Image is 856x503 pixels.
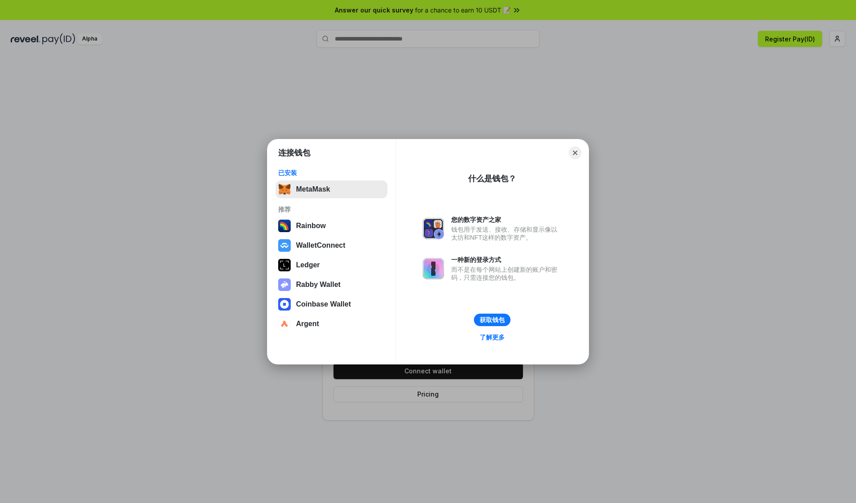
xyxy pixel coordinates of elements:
[278,278,291,291] img: svg+xml,%3Csvg%20xmlns%3D%22http%3A%2F%2Fwww.w3.org%2F2000%2Fsvg%22%20fill%3D%22none%22%20viewBox...
[276,256,387,274] button: Ledger
[296,281,341,289] div: Rabby Wallet
[278,318,291,330] img: svg+xml,%3Csvg%20width%3D%2228%22%20height%3D%2228%22%20viewBox%3D%220%200%2028%2028%22%20fill%3D...
[276,217,387,235] button: Rainbow
[468,173,516,184] div: 什么是钱包？
[278,147,310,158] h1: 连接钱包
[480,333,505,341] div: 了解更多
[278,205,385,213] div: 推荐
[296,261,320,269] div: Ledger
[451,266,562,282] div: 而不是在每个网站上创建新的账户和密码，只需连接您的钱包。
[296,185,330,193] div: MetaMask
[276,295,387,313] button: Coinbase Wallet
[423,218,444,239] img: svg+xml,%3Csvg%20xmlns%3D%22http%3A%2F%2Fwww.w3.org%2F2000%2Fsvg%22%20fill%3D%22none%22%20viewBox...
[276,180,387,198] button: MetaMask
[276,276,387,294] button: Rabby Wallet
[278,183,291,196] img: svg+xml,%3Csvg%20fill%3D%22none%22%20height%3D%2233%22%20viewBox%3D%220%200%2035%2033%22%20width%...
[451,216,562,224] div: 您的数字资产之家
[278,169,385,177] div: 已安装
[569,147,581,159] button: Close
[278,298,291,311] img: svg+xml,%3Csvg%20width%3D%2228%22%20height%3D%2228%22%20viewBox%3D%220%200%2028%2028%22%20fill%3D...
[474,331,510,343] a: 了解更多
[278,239,291,252] img: svg+xml,%3Csvg%20width%3D%2228%22%20height%3D%2228%22%20viewBox%3D%220%200%2028%2028%22%20fill%3D...
[276,237,387,254] button: WalletConnect
[480,316,505,324] div: 获取钱包
[423,258,444,279] img: svg+xml,%3Csvg%20xmlns%3D%22http%3A%2F%2Fwww.w3.org%2F2000%2Fsvg%22%20fill%3D%22none%22%20viewBox...
[296,222,326,230] div: Rainbow
[296,300,351,308] div: Coinbase Wallet
[276,315,387,333] button: Argent
[296,241,346,249] div: WalletConnect
[451,225,562,241] div: 钱包用于发送、接收、存储和显示像以太坊和NFT这样的数字资产。
[451,256,562,264] div: 一种新的登录方式
[474,314,510,326] button: 获取钱包
[278,259,291,271] img: svg+xml,%3Csvg%20xmlns%3D%22http%3A%2F%2Fwww.w3.org%2F2000%2Fsvg%22%20width%3D%2228%22%20height%3...
[278,220,291,232] img: svg+xml,%3Csvg%20width%3D%22120%22%20height%3D%22120%22%20viewBox%3D%220%200%20120%20120%22%20fil...
[296,320,319,328] div: Argent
